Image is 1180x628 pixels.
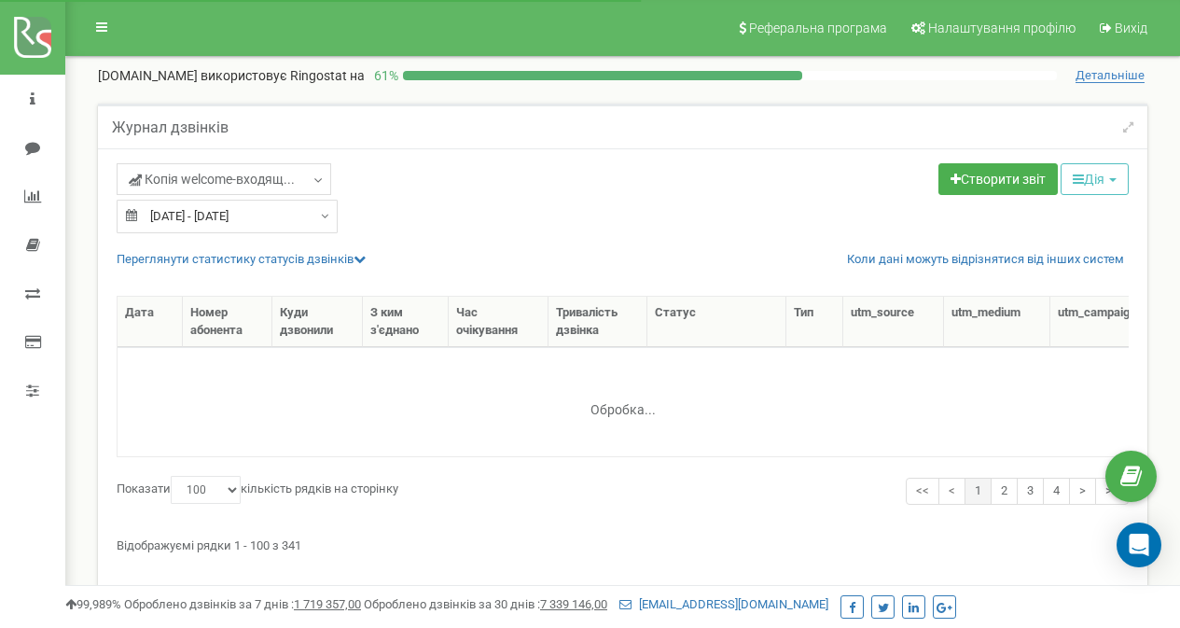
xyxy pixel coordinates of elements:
[619,597,828,611] a: [EMAIL_ADDRESS][DOMAIN_NAME]
[98,66,365,85] p: [DOMAIN_NAME]
[1061,163,1129,195] button: Дія
[117,252,366,266] a: Переглянути статистику статусів дзвінків
[1069,478,1096,505] a: >
[363,297,449,347] th: З ким з'єднано
[129,170,295,188] span: Копія welcome-входящ...
[1043,478,1070,505] a: 4
[991,478,1018,505] a: 2
[171,476,241,504] select: Показатикількість рядків на сторінку
[1050,297,1167,347] th: utm_cаmpaign
[938,163,1058,195] a: Створити звіт
[507,387,740,415] div: Обробка...
[1076,68,1145,83] span: Детальніше
[14,17,51,58] img: ringostat logo
[117,163,331,195] a: Копія welcome-входящ...
[847,251,1124,269] a: Коли дані можуть відрізнятися вiд інших систем
[540,597,607,611] u: 7 339 146,00
[117,530,1129,555] div: Відображуємі рядки 1 - 100 з 341
[786,297,843,347] th: Тип
[1115,21,1147,35] span: Вихід
[272,297,364,347] th: Куди дзвонили
[117,476,398,504] label: Показати кількість рядків на сторінку
[1095,478,1129,505] a: >>
[1117,523,1161,567] div: Open Intercom Messenger
[944,297,1051,347] th: utm_mеdium
[965,478,992,505] a: 1
[183,297,272,347] th: Номер абонента
[118,297,183,347] th: Дата
[201,68,365,83] span: використовує Ringostat на
[364,597,607,611] span: Оброблено дзвінків за 30 днів :
[906,478,939,505] a: <<
[449,297,548,347] th: Час очікування
[647,297,786,347] th: Статус
[749,21,887,35] span: Реферальна програма
[294,597,361,611] u: 1 719 357,00
[1017,478,1044,505] a: 3
[928,21,1076,35] span: Налаштування профілю
[843,297,943,347] th: utm_sourcе
[124,597,361,611] span: Оброблено дзвінків за 7 днів :
[938,478,965,505] a: <
[65,597,121,611] span: 99,989%
[112,119,229,136] h5: Журнал дзвінків
[365,66,403,85] p: 61 %
[548,297,648,347] th: Тривалість дзвінка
